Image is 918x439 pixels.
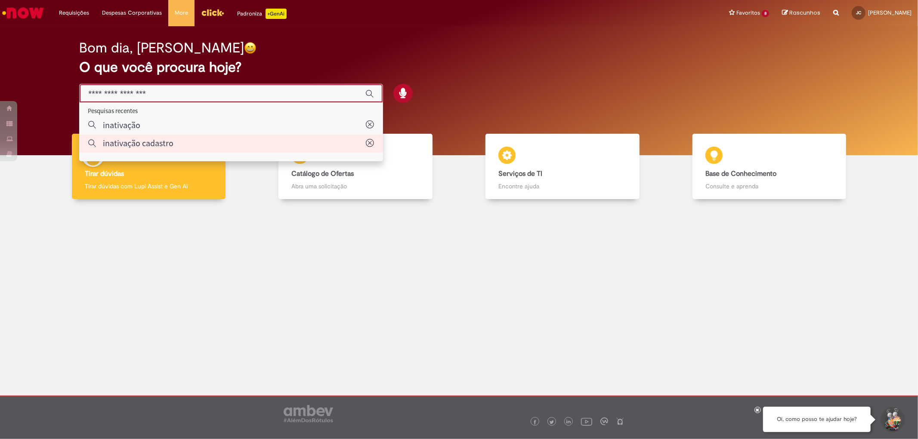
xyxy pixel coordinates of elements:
[856,10,861,15] span: JC
[616,418,624,425] img: logo_footer_naosei.png
[879,407,905,433] button: Iniciar Conversa de Suporte
[85,182,213,190] p: Tirar dúvidas com Lupi Assist e Gen Ai
[533,420,537,424] img: logo_footer_facebook.png
[102,9,162,17] span: Despesas Corporativas
[1,4,45,21] img: ServiceNow
[763,407,871,432] div: Oi, como posso te ajudar hoje?
[736,9,760,17] span: Favoritos
[291,169,354,178] b: Catálogo de Ofertas
[666,134,873,200] a: Base de Conhecimento Consulte e aprenda
[459,134,666,200] a: Serviços de TI Encontre ajuda
[789,9,820,17] span: Rascunhos
[59,9,89,17] span: Requisições
[868,9,912,16] span: [PERSON_NAME]
[175,9,188,17] span: More
[79,40,244,55] h2: Bom dia, [PERSON_NAME]
[498,182,626,190] p: Encontre ajuda
[266,9,287,19] p: +GenAi
[201,6,224,19] img: click_logo_yellow_360x200.png
[252,134,459,200] a: Catálogo de Ofertas Abra uma solicitação
[762,10,769,17] span: 8
[581,416,592,427] img: logo_footer_youtube.png
[566,420,571,425] img: logo_footer_linkedin.png
[782,9,820,17] a: Rascunhos
[498,169,542,178] b: Serviços de TI
[79,60,838,75] h2: O que você procura hoje?
[244,42,257,54] img: happy-face.png
[284,405,333,422] img: logo_footer_ambev_rotulo_gray.png
[237,9,287,19] div: Padroniza
[550,420,554,424] img: logo_footer_twitter.png
[600,418,608,425] img: logo_footer_workplace.png
[85,169,124,178] b: Tirar dúvidas
[291,182,419,190] p: Abra uma solicitação
[45,134,252,200] a: Tirar dúvidas Tirar dúvidas com Lupi Assist e Gen Ai
[705,182,833,190] p: Consulte e aprenda
[705,169,776,178] b: Base de Conhecimento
